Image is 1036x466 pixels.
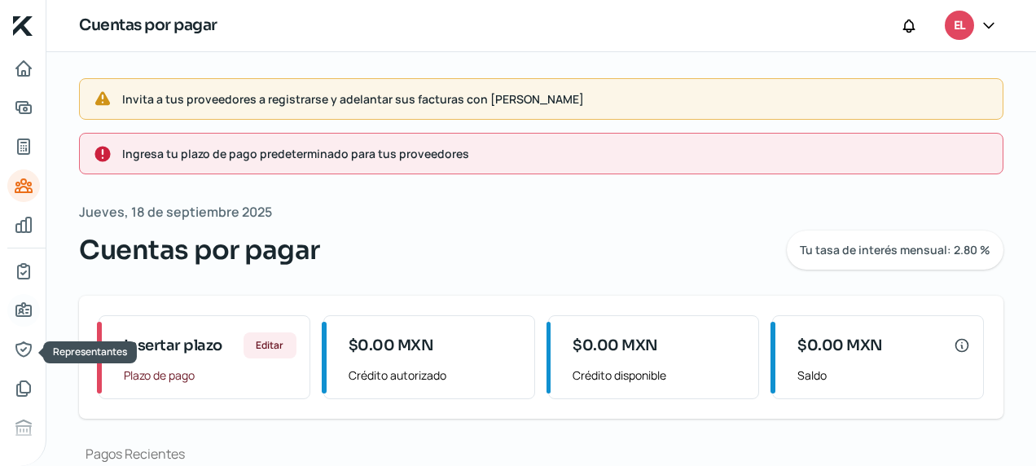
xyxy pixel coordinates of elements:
[349,335,434,357] span: $0.00 MXN
[7,52,40,85] a: Inicio
[244,332,296,358] button: Editar
[256,341,283,350] span: Editar
[573,335,658,357] span: $0.00 MXN
[797,335,883,357] span: $0.00 MXN
[954,16,965,36] span: EL
[7,169,40,202] a: Pago a proveedores
[79,231,320,270] span: Cuentas por pagar
[124,335,222,357] span: Insertar plazo
[79,200,272,224] span: Jueves, 18 de septiembre 2025
[79,445,1003,463] div: Pagos Recientes
[7,255,40,288] a: Mi contrato
[797,365,970,385] span: Saldo
[7,209,40,241] a: Mis finanzas
[7,411,40,444] a: Buró de crédito
[7,333,40,366] a: Representantes
[53,345,127,358] span: Representantes
[79,14,217,37] h1: Cuentas por pagar
[7,372,40,405] a: Documentos
[573,365,745,385] span: Crédito disponible
[7,130,40,163] a: Tus créditos
[124,365,296,385] span: Plazo de pago
[122,89,990,109] span: Invita a tus proveedores a registrarse y adelantar sus facturas con [PERSON_NAME]
[122,143,990,164] span: Ingresa tu plazo de pago predeterminado para tus proveedores
[7,91,40,124] a: Adelantar facturas
[7,294,40,327] a: Información general
[800,244,990,256] span: Tu tasa de interés mensual: 2.80 %
[349,365,521,385] span: Crédito autorizado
